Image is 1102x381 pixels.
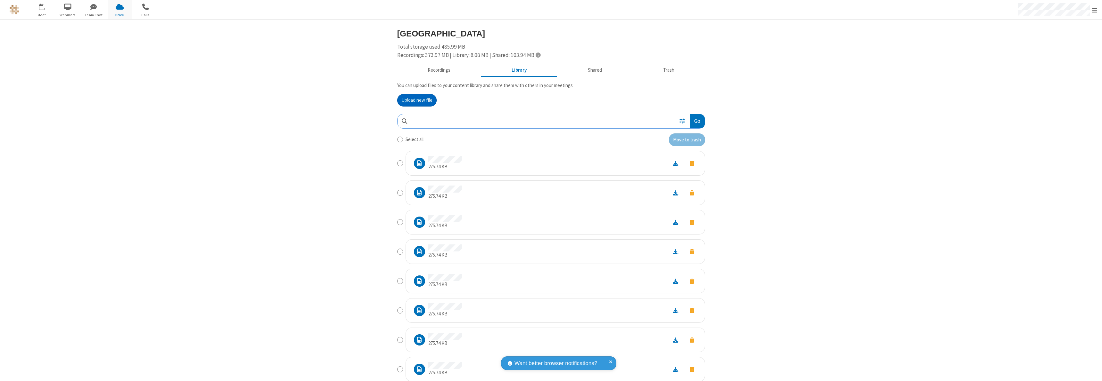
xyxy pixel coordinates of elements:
a: Download file [667,160,684,167]
a: Download file [667,336,684,344]
a: Download file [667,366,684,373]
div: Total storage used 485.99 MB [397,43,705,59]
button: Upload new file [397,94,437,107]
p: 275.74 KB [428,340,462,347]
span: Totals displayed include files that have been moved to the trash. [536,52,540,58]
p: 275.74 KB [428,193,462,200]
button: Move to trash [684,218,700,226]
button: Recorded meetings [397,64,481,76]
button: Move to trash [684,188,700,197]
p: 275.74 KB [428,369,462,377]
p: 275.74 KB [428,222,462,229]
button: Move to trash [684,277,700,285]
span: Calls [134,12,158,18]
p: 275.74 KB [428,163,462,171]
p: You can upload files to your content library and share them with others in your meetings [397,82,705,89]
a: Download file [667,218,684,226]
button: Content library [481,64,557,76]
button: Move to trash [684,159,700,168]
a: Download file [667,189,684,196]
p: 275.74 KB [428,281,462,288]
button: Move to trash [684,336,700,344]
div: 1 [43,4,47,8]
span: Meet [30,12,54,18]
p: 275.74 KB [428,310,462,318]
button: Move to trash [669,133,705,146]
span: Want better browser notifications? [514,359,597,368]
span: Webinars [56,12,80,18]
span: Team Chat [82,12,106,18]
button: Trash [633,64,705,76]
img: QA Selenium DO NOT DELETE OR CHANGE [10,5,19,14]
label: Select all [406,136,424,143]
div: Recordings: 373.97 MB | Library: 8.08 MB | Shared: 103.94 MB [397,51,705,60]
button: Go [690,114,704,129]
p: 275.74 KB [428,251,462,259]
button: Move to trash [684,306,700,315]
a: Download file [667,277,684,285]
a: Download file [667,307,684,314]
a: Download file [667,248,684,255]
button: Shared during meetings [557,64,633,76]
h3: [GEOGRAPHIC_DATA] [397,29,705,38]
span: Drive [108,12,132,18]
button: Move to trash [684,247,700,256]
button: Move to trash [684,365,700,374]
